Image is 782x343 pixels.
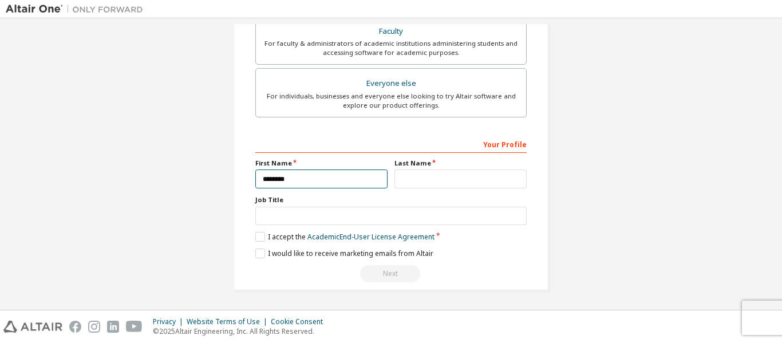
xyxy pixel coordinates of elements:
[263,23,519,40] div: Faculty
[255,249,433,258] label: I would like to receive marketing emails from Altair
[263,76,519,92] div: Everyone else
[107,321,119,333] img: linkedin.svg
[6,3,149,15] img: Altair One
[3,321,62,333] img: altair_logo.svg
[255,135,527,153] div: Your Profile
[394,159,527,168] label: Last Name
[255,159,388,168] label: First Name
[255,195,527,204] label: Job Title
[255,265,527,282] div: Read and acccept EULA to continue
[69,321,81,333] img: facebook.svg
[255,232,435,242] label: I accept the
[153,326,330,336] p: © 2025 Altair Engineering, Inc. All Rights Reserved.
[126,321,143,333] img: youtube.svg
[307,232,435,242] a: Academic End-User License Agreement
[271,317,330,326] div: Cookie Consent
[263,39,519,57] div: For faculty & administrators of academic institutions administering students and accessing softwa...
[187,317,271,326] div: Website Terms of Use
[88,321,100,333] img: instagram.svg
[263,92,519,110] div: For individuals, businesses and everyone else looking to try Altair software and explore our prod...
[153,317,187,326] div: Privacy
